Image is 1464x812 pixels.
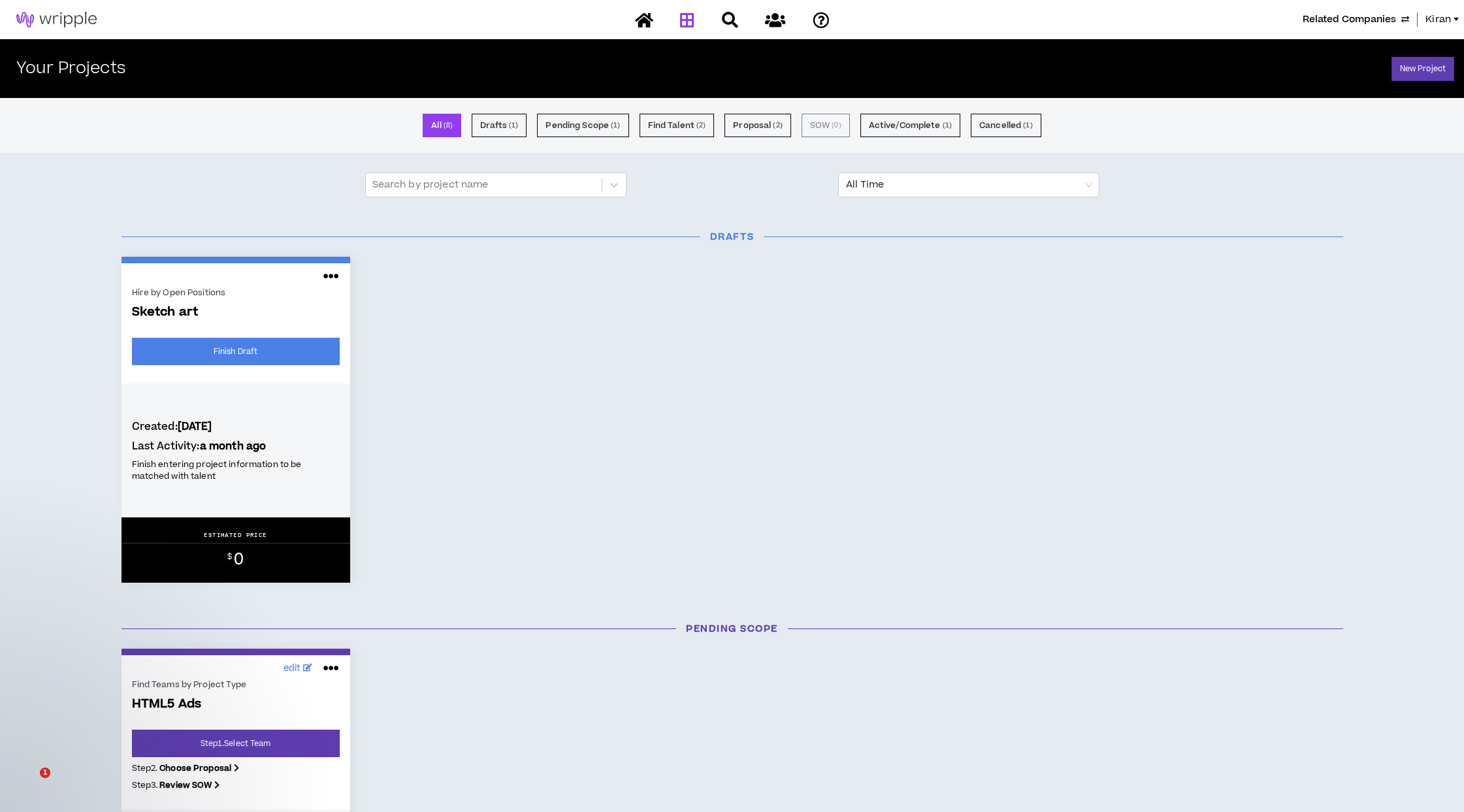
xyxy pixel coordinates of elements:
[13,768,44,799] iframe: Intercom live chat
[178,419,212,434] b: [DATE]
[112,230,1353,244] h3: Drafts
[444,120,453,131] small: ( 8 )
[132,779,340,791] p: Step 3 .
[132,679,340,690] div: Find Teams by Project Type
[472,114,527,137] button: Drafts (1)
[132,305,340,320] span: Sketch art
[132,338,340,365] a: Finish Draft
[1425,12,1451,27] span: Kiran
[802,114,850,137] button: SOW (0)
[832,120,841,131] small: ( 0 )
[1303,12,1396,27] span: Related Companies
[1303,12,1409,27] button: Related Companies
[10,685,271,777] iframe: Intercom notifications message
[971,114,1041,137] button: Cancelled (1)
[132,439,340,453] h4: Last Activity:
[423,114,461,137] button: All (8)
[724,114,790,137] button: Proposal (2)
[537,114,628,137] button: Pending Scope (1)
[611,120,620,131] small: ( 1 )
[200,439,267,453] b: a month ago
[846,173,1092,197] span: All Time
[227,551,232,562] sup: $
[40,768,50,778] span: 1
[112,622,1353,636] h3: Pending Scope
[860,114,960,137] button: Active/Complete (1)
[159,779,212,791] b: Review SOW
[640,114,715,137] button: Find Talent (2)
[509,120,518,131] small: ( 1 )
[280,658,316,679] a: edit
[16,59,125,78] h2: Your Projects
[132,287,340,299] div: Hire by Open Positions
[234,548,244,571] span: 0
[943,120,952,131] small: ( 1 )
[773,120,782,131] small: ( 2 )
[1023,120,1032,131] small: ( 1 )
[696,120,706,131] small: ( 2 )
[132,459,330,482] p: Finish entering project information to be matched with talent
[204,531,267,539] p: ESTIMATED PRICE
[132,419,340,434] h4: Created:
[284,662,301,675] span: edit
[1391,57,1454,81] a: New Project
